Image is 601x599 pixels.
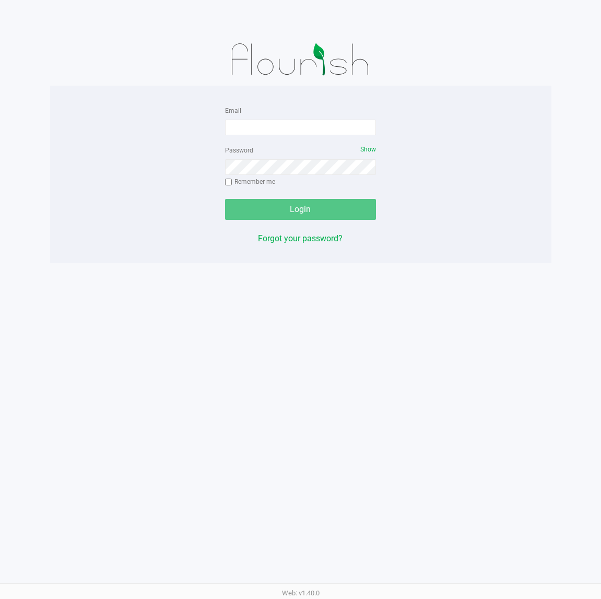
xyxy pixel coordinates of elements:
[225,106,241,115] label: Email
[360,146,376,153] span: Show
[282,589,320,597] span: Web: v1.40.0
[258,232,343,245] button: Forgot your password?
[225,177,275,186] label: Remember me
[225,146,253,155] label: Password
[225,179,232,186] input: Remember me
